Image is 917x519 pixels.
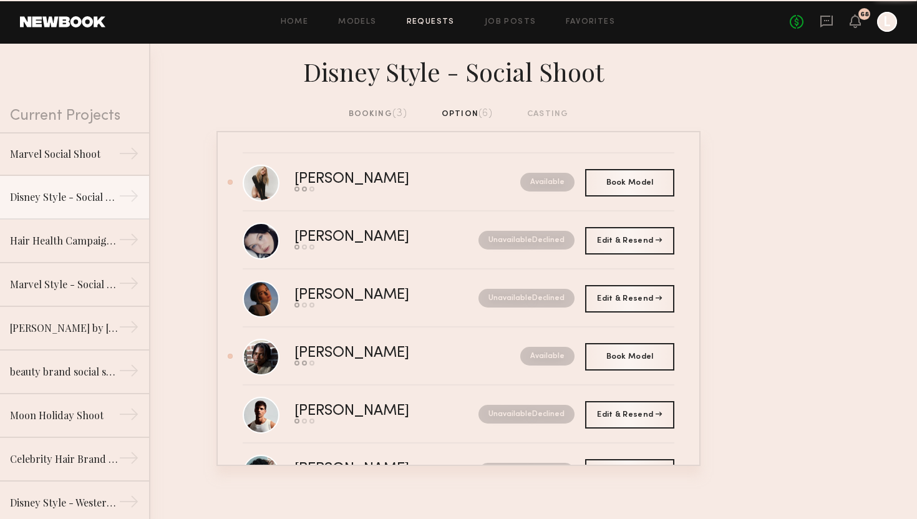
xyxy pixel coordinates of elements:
[294,230,444,245] div: [PERSON_NAME]
[407,18,455,26] a: Requests
[606,353,654,361] span: Book Model
[243,153,674,211] a: [PERSON_NAME]Available
[597,411,662,419] span: Edit & Resend
[349,107,408,121] div: booking
[243,386,674,444] a: [PERSON_NAME]UnavailableDeclined
[478,231,575,250] nb-request-status: Unavailable Declined
[10,147,119,162] div: Marvel Social Shoot
[294,346,465,361] div: [PERSON_NAME]
[520,347,575,366] nb-request-status: Available
[478,289,575,308] nb-request-status: Unavailable Declined
[520,173,575,192] nb-request-status: Available
[606,179,654,187] span: Book Model
[338,18,376,26] a: Models
[597,237,662,245] span: Edit & Resend
[216,54,701,87] div: Disney Style - Social Shoot
[243,269,674,327] a: [PERSON_NAME]UnavailableDeclined
[566,18,615,26] a: Favorites
[10,190,119,205] div: Disney Style - Social Shoot
[860,11,869,18] div: 68
[294,404,444,419] div: [PERSON_NAME]
[243,327,674,386] a: [PERSON_NAME]Available
[119,448,139,473] div: →
[10,233,119,248] div: Hair Health Campaign for Celeb Beauty Brand
[10,277,119,292] div: Marvel Style - Social Shoot
[485,18,536,26] a: Job Posts
[10,452,119,467] div: Celebrity Hair Brand - Salon Shoot
[10,321,119,336] div: [PERSON_NAME] by [PERSON_NAME] Influencer Shoot
[294,288,444,303] div: [PERSON_NAME]
[10,408,119,423] div: Moon Holiday Shoot
[119,273,139,298] div: →
[119,404,139,429] div: →
[119,361,139,386] div: →
[478,463,575,482] nb-request-status: Unavailable Declined
[243,211,674,269] a: [PERSON_NAME]UnavailableDeclined
[10,495,119,510] div: Disney Style - Western Shoot
[119,492,139,517] div: →
[243,444,674,502] a: [PERSON_NAME]UnavailableDeclined
[294,172,465,187] div: [PERSON_NAME]
[119,230,139,255] div: →
[392,109,408,119] span: (3)
[597,295,662,303] span: Edit & Resend
[478,405,575,424] nb-request-status: Unavailable Declined
[119,143,139,168] div: →
[281,18,309,26] a: Home
[119,186,139,211] div: →
[294,462,444,477] div: [PERSON_NAME]
[10,364,119,379] div: beauty brand social shoot
[877,12,897,32] a: L
[119,317,139,342] div: →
